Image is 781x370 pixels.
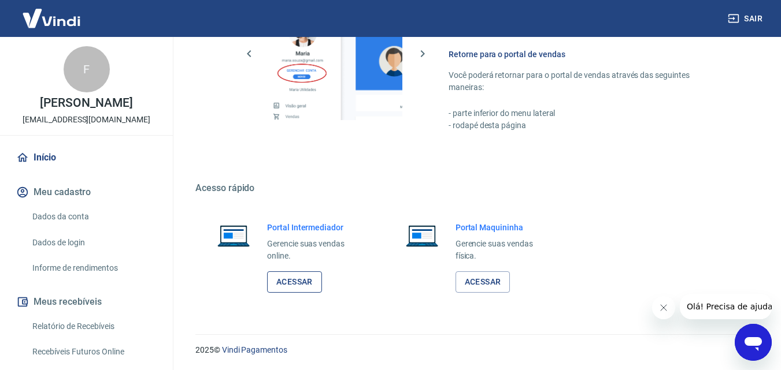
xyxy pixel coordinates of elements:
a: Relatório de Recebíveis [28,315,159,338]
a: Dados da conta [28,205,159,229]
h6: Portal Intermediador [267,222,363,233]
h6: Portal Maquininha [456,222,551,233]
p: [PERSON_NAME] [40,97,132,109]
h5: Acesso rápido [195,182,753,194]
a: Acessar [456,271,510,293]
p: Gerencie suas vendas física. [456,238,551,262]
a: Início [14,145,159,170]
button: Sair [726,8,767,29]
iframe: Fechar mensagem [652,296,675,319]
p: Gerencie suas vendas online. [267,238,363,262]
p: [EMAIL_ADDRESS][DOMAIN_NAME] [23,114,150,126]
div: F [64,46,110,92]
img: Imagem de um notebook aberto [398,222,446,249]
iframe: Mensagem da empresa [680,294,772,319]
button: Meu cadastro [14,180,159,205]
p: Você poderá retornar para o portal de vendas através das seguintes maneiras: [449,69,726,94]
img: Imagem de um notebook aberto [209,222,258,249]
img: Vindi [14,1,89,36]
a: Vindi Pagamentos [222,345,287,354]
h6: Retorne para o portal de vendas [449,48,726,60]
a: Recebíveis Futuros Online [28,340,159,364]
p: 2025 © [195,344,753,356]
a: Dados de login [28,231,159,255]
a: Informe de rendimentos [28,256,159,280]
p: - parte inferior do menu lateral [449,107,726,119]
a: Acessar [267,271,322,293]
button: Meus recebíveis [14,289,159,315]
p: - rodapé desta página [449,119,726,132]
iframe: Botão para abrir a janela de mensagens [735,324,772,361]
span: Olá! Precisa de ajuda? [7,8,97,17]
